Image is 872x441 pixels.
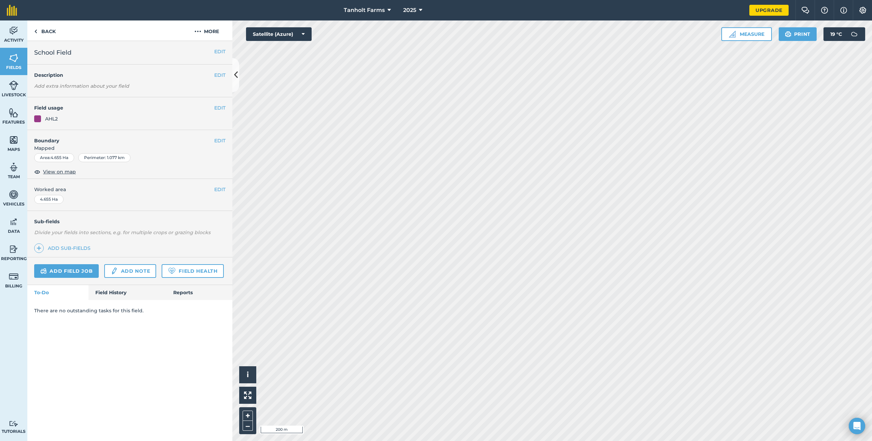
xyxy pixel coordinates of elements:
[34,307,226,314] p: There are no outstanding tasks for this field.
[243,421,253,431] button: –
[27,20,63,41] a: Back
[214,71,226,79] button: EDIT
[849,418,865,434] div: Open Intercom Messenger
[34,27,37,35] img: svg+xml;base64,PHN2ZyB4bWxucz0iaHR0cDovL3d3dy53My5vcmcvMjAwMC9zdmciIHdpZHRoPSI5IiBoZWlnaHQ9IjI0Ii...
[27,218,232,225] h4: Sub-fields
[403,6,416,14] span: 2025
[830,27,842,41] span: 19 ° C
[779,27,817,41] button: Print
[859,7,867,14] img: A cog icon
[34,48,71,57] span: School Field
[34,168,76,176] button: View on map
[9,53,18,63] img: svg+xml;base64,PHN2ZyB4bWxucz0iaHR0cDovL3d3dy53My5vcmcvMjAwMC9zdmciIHdpZHRoPSI1NiIgaGVpZ2h0PSI2MC...
[40,267,47,275] img: svg+xml;base64,PD94bWwgdmVyc2lvbj0iMS4wIiBlbmNvZGluZz0idXRmLTgiPz4KPCEtLSBHZW5lcmF0b3I6IEFkb2JlIE...
[34,186,226,193] span: Worked area
[749,5,789,16] a: Upgrade
[729,31,736,38] img: Ruler icon
[34,104,214,112] h4: Field usage
[34,195,64,204] div: 4.655 Ha
[34,264,99,278] a: Add field job
[847,27,861,41] img: svg+xml;base64,PD94bWwgdmVyc2lvbj0iMS4wIiBlbmNvZGluZz0idXRmLTgiPz4KPCEtLSBHZW5lcmF0b3I6IEFkb2JlIE...
[43,168,76,175] span: View on map
[244,392,251,399] img: Four arrows, one pointing top left, one top right, one bottom right and the last bottom left
[239,366,256,383] button: i
[181,20,232,41] button: More
[214,186,226,193] button: EDIT
[9,271,18,282] img: svg+xml;base64,PD94bWwgdmVyc2lvbj0iMS4wIiBlbmNvZGluZz0idXRmLTgiPz4KPCEtLSBHZW5lcmF0b3I6IEFkb2JlIE...
[785,30,791,38] img: svg+xml;base64,PHN2ZyB4bWxucz0iaHR0cDovL3d3dy53My5vcmcvMjAwMC9zdmciIHdpZHRoPSIxOSIgaGVpZ2h0PSIyNC...
[34,71,226,79] h4: Description
[721,27,772,41] button: Measure
[820,7,829,14] img: A question mark icon
[344,6,385,14] span: Tanholt Farms
[34,168,40,176] img: svg+xml;base64,PHN2ZyB4bWxucz0iaHR0cDovL3d3dy53My5vcmcvMjAwMC9zdmciIHdpZHRoPSIxOCIgaGVpZ2h0PSIyNC...
[823,27,865,41] button: 19 °C
[9,421,18,427] img: svg+xml;base64,PD94bWwgdmVyc2lvbj0iMS4wIiBlbmNvZGluZz0idXRmLTgiPz4KPCEtLSBHZW5lcmF0b3I6IEFkb2JlIE...
[162,264,223,278] a: Field Health
[104,264,156,278] a: Add note
[34,243,93,253] a: Add sub-fields
[27,285,88,300] a: To-Do
[246,27,312,41] button: Satellite (Azure)
[247,370,249,379] span: i
[9,108,18,118] img: svg+xml;base64,PHN2ZyB4bWxucz0iaHR0cDovL3d3dy53My5vcmcvMjAwMC9zdmciIHdpZHRoPSI1NiIgaGVpZ2h0PSI2MC...
[9,217,18,227] img: svg+xml;base64,PD94bWwgdmVyc2lvbj0iMS4wIiBlbmNvZGluZz0idXRmLTgiPz4KPCEtLSBHZW5lcmF0b3I6IEFkb2JlIE...
[840,6,847,14] img: svg+xml;base64,PHN2ZyB4bWxucz0iaHR0cDovL3d3dy53My5vcmcvMjAwMC9zdmciIHdpZHRoPSIxNyIgaGVpZ2h0PSIxNy...
[214,48,226,55] button: EDIT
[9,162,18,172] img: svg+xml;base64,PD94bWwgdmVyc2lvbj0iMS4wIiBlbmNvZGluZz0idXRmLTgiPz4KPCEtLSBHZW5lcmF0b3I6IEFkb2JlIE...
[27,144,232,152] span: Mapped
[27,130,214,144] h4: Boundary
[110,267,118,275] img: svg+xml;base64,PD94bWwgdmVyc2lvbj0iMS4wIiBlbmNvZGluZz0idXRmLTgiPz4KPCEtLSBHZW5lcmF0b3I6IEFkb2JlIE...
[34,153,74,162] div: Area : 4.655 Ha
[37,244,41,252] img: svg+xml;base64,PHN2ZyB4bWxucz0iaHR0cDovL3d3dy53My5vcmcvMjAwMC9zdmciIHdpZHRoPSIxNCIgaGVpZ2h0PSIyNC...
[9,189,18,200] img: svg+xml;base64,PD94bWwgdmVyc2lvbj0iMS4wIiBlbmNvZGluZz0idXRmLTgiPz4KPCEtLSBHZW5lcmF0b3I6IEFkb2JlIE...
[45,115,58,123] div: AHL2
[166,285,232,300] a: Reports
[243,411,253,421] button: +
[9,80,18,90] img: svg+xml;base64,PD94bWwgdmVyc2lvbj0iMS4wIiBlbmNvZGluZz0idXRmLTgiPz4KPCEtLSBHZW5lcmF0b3I6IEFkb2JlIE...
[7,5,17,16] img: fieldmargin Logo
[78,153,131,162] div: Perimeter : 1.077 km
[214,137,226,144] button: EDIT
[9,135,18,145] img: svg+xml;base64,PHN2ZyB4bWxucz0iaHR0cDovL3d3dy53My5vcmcvMjAwMC9zdmciIHdpZHRoPSI1NiIgaGVpZ2h0PSI2MC...
[9,244,18,254] img: svg+xml;base64,PD94bWwgdmVyc2lvbj0iMS4wIiBlbmNvZGluZz0idXRmLTgiPz4KPCEtLSBHZW5lcmF0b3I6IEFkb2JlIE...
[801,7,809,14] img: Two speech bubbles overlapping with the left bubble in the forefront
[34,83,129,89] em: Add extra information about your field
[88,285,166,300] a: Field History
[194,27,201,35] img: svg+xml;base64,PHN2ZyB4bWxucz0iaHR0cDovL3d3dy53My5vcmcvMjAwMC9zdmciIHdpZHRoPSIyMCIgaGVpZ2h0PSIyNC...
[9,26,18,36] img: svg+xml;base64,PD94bWwgdmVyc2lvbj0iMS4wIiBlbmNvZGluZz0idXRmLTgiPz4KPCEtLSBHZW5lcmF0b3I6IEFkb2JlIE...
[34,229,210,236] em: Divide your fields into sections, e.g. for multiple crops or grazing blocks
[214,104,226,112] button: EDIT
